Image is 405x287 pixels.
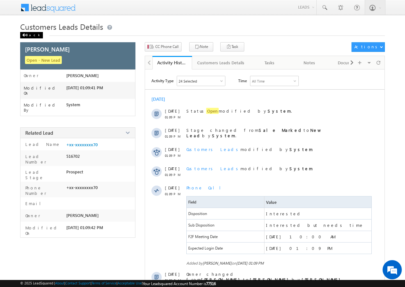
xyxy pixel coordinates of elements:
[55,281,64,285] a: About
[329,56,369,69] a: Documents
[24,73,39,78] label: Owner
[8,59,117,192] textarea: Type your message and hit 'Enter'
[66,225,103,230] span: [DATE] 01:09:42 PM
[295,59,324,67] div: Notes
[188,234,218,239] span: F2F Meeting Date
[354,44,380,50] div: Actions
[238,76,247,85] span: Time
[177,76,225,86] div: Owner Changed,Status Changed,Stage Changed,Source Changed,Notes & 19 more..
[187,208,264,219] span: Disposition
[151,76,174,85] span: Activity Type
[24,213,40,218] label: Owner
[266,222,364,228] span: Interested but needs time
[236,261,264,266] span: [DATE] 01:09 PM
[66,85,103,90] span: [DATE] 01:09:41 PM
[24,185,64,196] label: Phone Number
[165,108,179,114] span: [DATE]
[186,271,344,282] span: Owner changed from to by .
[20,21,103,32] span: Customers Leads Details
[66,73,99,78] span: [PERSON_NAME]
[266,211,302,216] span: Interested
[186,147,240,152] span: Customers Leads
[186,127,321,138] span: Stage changed from to by .
[266,245,332,251] span: [DATE] 01:09 PM
[186,261,373,266] span: Added by on
[155,44,179,50] span: CC Phone Call
[157,60,187,66] div: Activity History
[186,108,292,114] span: Status modified by .
[152,56,192,69] a: Activity History
[179,79,197,83] div: 24 Selected
[165,147,179,152] span: [DATE]
[24,102,66,113] label: Modified By
[117,281,142,285] a: Acceptable Use
[289,147,313,152] strong: System
[92,281,117,285] a: Terms of Service
[105,3,120,19] div: Minimize live chat window
[252,79,265,83] div: All Time
[212,133,235,138] strong: System
[201,277,243,282] strong: [PERSON_NAME]
[165,185,179,190] span: [DATE]
[259,127,304,133] strong: Sale Marked
[66,185,98,190] span: +xx-xxxxxxxx70
[25,130,53,136] span: Related Lead
[186,185,226,190] span: Phone Call
[187,231,264,242] span: F2F Meeting Date
[25,45,70,53] span: [PERSON_NAME]
[335,59,363,67] div: Documents
[186,166,313,171] span: modified by
[250,56,290,69] a: Tasks
[165,127,179,133] span: [DATE]
[188,223,215,227] span: Sub Disposition
[302,277,344,282] strong: [PERSON_NAME]
[165,166,179,171] span: [DATE]
[187,219,264,231] span: Sub Disposition
[66,169,83,174] span: Prospect
[250,277,292,282] strong: [PERSON_NAME]
[165,154,184,157] span: 01:09 PM
[266,199,277,205] span: Value
[24,169,64,180] label: Lead Stage
[24,154,64,164] label: Lead Number
[255,59,284,67] div: Tasks
[197,59,244,67] div: Customers Leads Details
[145,42,182,52] button: CC Phone Call
[151,96,172,102] div: [DATE]
[65,281,91,285] a: Contact Support
[220,42,244,52] button: Task
[20,32,43,38] div: Back
[188,200,196,204] span: Field
[25,56,62,64] span: Open - New Lead
[24,201,46,206] label: Email
[66,142,98,147] a: +xx-xxxxxxxx70
[206,281,216,286] span: 77516
[268,108,291,114] strong: System
[24,141,61,147] label: Lead Name
[165,134,184,138] span: 01:09 PM
[24,225,64,236] label: Modified On
[143,281,216,286] span: Your Leadsquared Account Number is
[187,243,264,254] span: Expected Login Date
[186,166,240,171] span: Customers Leads
[192,56,250,69] a: Customers Leads Details
[87,197,116,206] em: Start Chat
[165,271,179,277] span: [DATE]
[289,166,313,171] strong: System
[266,234,336,239] span: [DATE] 10:00 AM
[66,102,80,107] span: System
[290,56,329,69] a: Notes
[188,211,207,216] span: Disposition
[66,213,99,218] span: [PERSON_NAME]
[189,42,213,52] button: Note
[24,85,66,96] label: Modified On
[33,34,108,42] div: Chat with us now
[165,173,184,177] span: 01:09 PM
[186,127,321,138] strong: New Lead
[11,34,27,42] img: d_60004797649_company_0_60004797649
[165,278,184,282] span: 01:03 PM
[165,115,184,119] span: 01:09 PM
[66,154,80,159] span: 516702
